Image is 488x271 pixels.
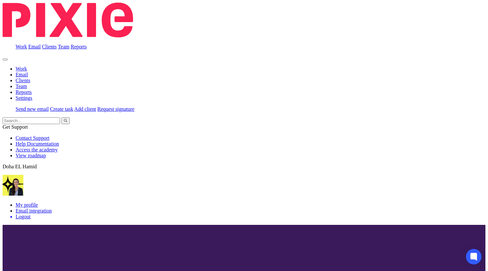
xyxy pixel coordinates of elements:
[3,3,133,37] img: Pixie
[3,175,23,196] img: Doha-Starbridge.jpg
[16,84,27,89] a: Team
[42,44,56,49] a: Clients
[16,141,59,147] a: Help Documentation
[16,208,52,213] a: Email integration
[16,135,49,141] a: Contact Support
[16,89,32,95] a: Reports
[3,124,28,130] span: Get Support
[58,44,69,49] a: Team
[16,78,30,83] a: Clients
[71,44,87,49] a: Reports
[16,153,46,158] a: View roadmap
[28,44,41,49] a: Email
[16,147,58,152] a: Access the academy
[3,164,485,170] p: Doha EL Hamid
[16,106,49,112] a: Send new email
[74,106,96,112] a: Add client
[50,106,73,112] a: Create task
[97,106,134,112] a: Request signature
[16,214,30,219] span: Logout
[16,214,485,220] a: Logout
[61,117,70,124] button: Search
[16,202,38,208] a: My profile
[16,95,32,101] a: Settings
[16,66,27,71] a: Work
[16,72,28,77] a: Email
[3,117,60,124] input: Search
[16,44,27,49] a: Work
